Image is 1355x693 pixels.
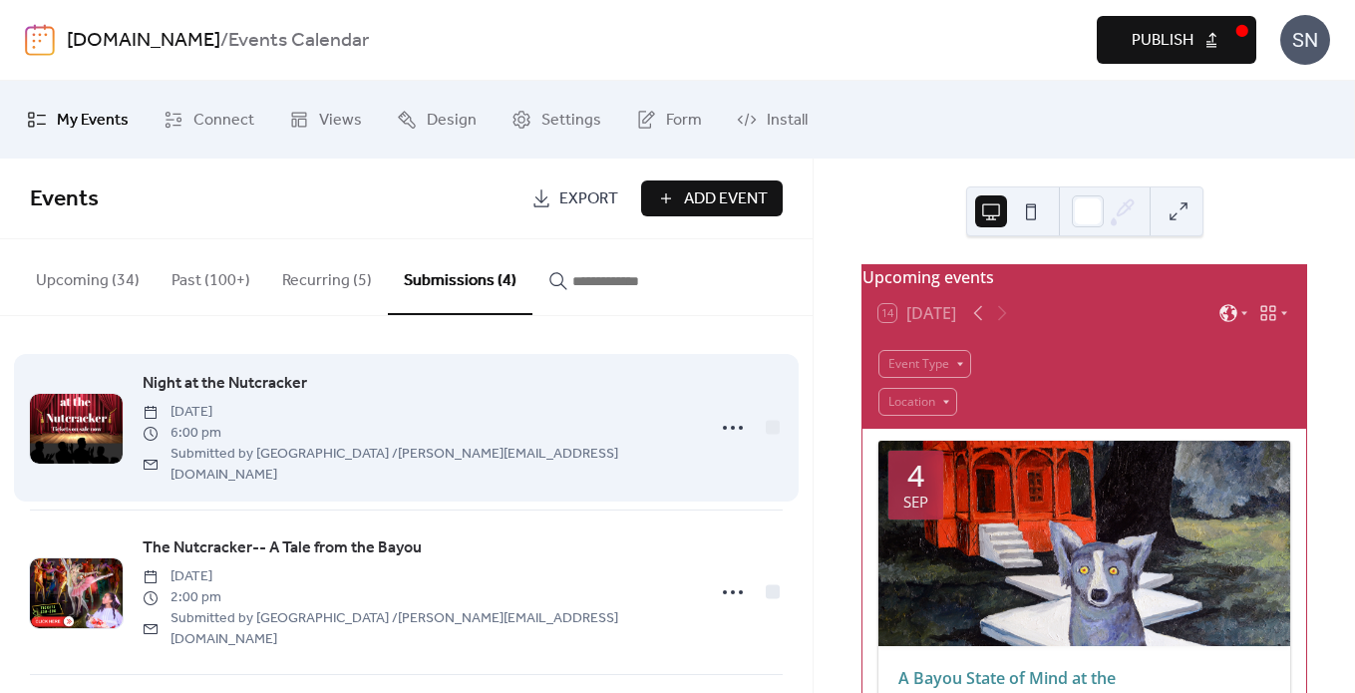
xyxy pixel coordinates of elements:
span: Publish [1132,29,1193,53]
button: Publish [1097,16,1256,64]
a: Settings [497,89,616,151]
span: Night at the Nutcracker [143,372,307,396]
a: My Events [12,89,144,151]
a: Night at the Nutcracker [143,371,307,397]
a: Connect [149,89,269,151]
span: Submitted by [GEOGRAPHIC_DATA] / [PERSON_NAME][EMAIL_ADDRESS][DOMAIN_NAME] [143,444,693,486]
span: [DATE] [143,402,693,423]
span: Add Event [684,187,768,211]
span: The Nutcracker-- A Tale from the Bayou [143,536,422,560]
span: Design [427,105,477,137]
a: Install [722,89,823,151]
button: Add Event [641,180,783,216]
span: Submitted by [GEOGRAPHIC_DATA] / [PERSON_NAME][EMAIL_ADDRESS][DOMAIN_NAME] [143,608,693,650]
a: [DOMAIN_NAME] [67,22,220,60]
span: Settings [541,105,601,137]
span: Install [767,105,808,137]
span: Views [319,105,362,137]
span: Form [666,105,702,137]
span: Connect [193,105,254,137]
span: 6:00 pm [143,423,693,444]
div: Sep [903,495,928,510]
span: Events [30,177,99,221]
span: [DATE] [143,566,693,587]
button: Upcoming (34) [20,239,156,313]
span: 2:00 pm [143,587,693,608]
span: My Events [57,105,129,137]
div: 4 [907,461,924,491]
a: Design [382,89,492,151]
div: Upcoming events [862,265,1306,289]
b: / [220,22,228,60]
a: Form [621,89,717,151]
button: Submissions (4) [388,239,532,315]
span: Export [559,187,618,211]
button: Past (100+) [156,239,266,313]
a: Views [274,89,377,151]
button: Recurring (5) [266,239,388,313]
a: The Nutcracker-- A Tale from the Bayou [143,535,422,561]
b: Events Calendar [228,22,369,60]
img: logo [25,24,55,56]
a: Export [516,180,633,216]
div: SN [1280,15,1330,65]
